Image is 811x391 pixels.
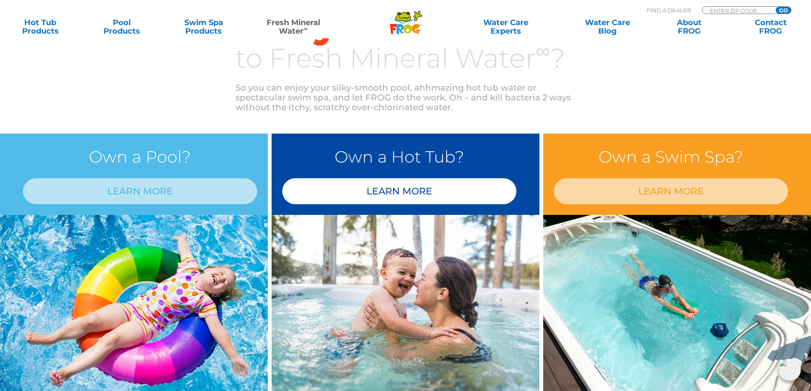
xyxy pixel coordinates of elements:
[454,18,557,35] a: Water CareExperts
[554,144,788,170] h3: Own a Swim Spa?
[235,83,576,112] p: So you can enjoy your silky-smooth pool, ahhmazing hot tub water or spectacular swim spa, and let...
[304,25,308,32] sup: ∞
[647,6,691,14] p: Find A Dealer
[709,7,766,14] input: Zip Code Form
[536,38,550,63] sup: ∞
[253,18,333,35] a: Fresh MineralWater∞
[235,44,576,72] h3: to Fresh Mineral Water ?
[23,144,257,170] h3: Own a Pool?
[9,18,72,35] a: Hot TubProducts
[779,359,801,381] img: openIcon
[90,18,154,35] a: PoolProducts
[23,178,257,204] a: LEARN MORE
[776,7,791,14] input: GO
[282,144,516,170] h3: Own a Hot Tub?
[576,18,639,35] a: Water CareBlog
[739,18,802,35] a: ContactFROG
[172,18,235,35] a: Swim SpaProducts
[657,18,721,35] a: AboutFROG
[282,178,516,204] a: LEARN MORE
[554,178,788,204] a: LEARN MORE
